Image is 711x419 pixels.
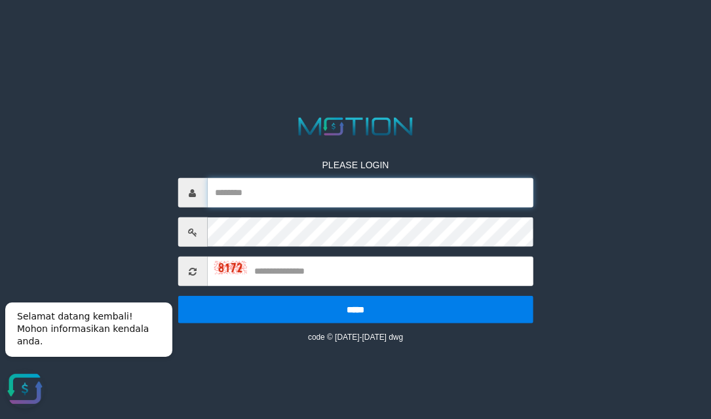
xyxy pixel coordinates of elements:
[214,261,246,274] img: captcha
[17,20,149,56] span: Selamat datang kembali! Mohon informasikan kendala anda.
[294,115,418,139] img: MOTION_logo.png
[5,79,45,118] button: Open LiveChat chat widget
[308,333,403,342] small: code © [DATE]-[DATE] dwg
[178,158,533,172] p: PLEASE LOGIN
